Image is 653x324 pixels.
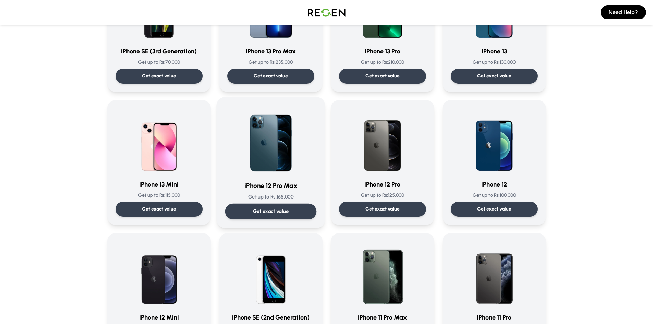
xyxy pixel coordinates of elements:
h3: iPhone 12 Pro [339,180,426,189]
img: iPhone 11 Pro [461,241,527,307]
h3: iPhone 11 Pro Max [339,313,426,322]
p: Get up to Rs: 125,000 [339,192,426,199]
p: Get up to Rs: 165,000 [225,193,316,201]
img: iPhone 12 [461,108,527,174]
img: iPhone 12 Pro Max [236,106,305,175]
img: iPhone 13 Mini [126,108,192,174]
p: Get exact value [365,206,400,213]
p: Get exact value [365,73,400,80]
p: Get up to Rs: 70,000 [116,59,203,66]
p: Get exact value [477,73,511,80]
h3: iPhone SE (3rd Generation) [116,47,203,56]
h3: iPhone 13 Pro Max [227,47,314,56]
img: iPhone 12 Mini [126,241,192,307]
p: Get up to Rs: 115,000 [116,192,203,199]
p: Get up to Rs: 130,000 [451,59,538,66]
button: Need Help? [601,5,646,19]
h3: iPhone 12 Pro Max [225,181,316,191]
p: Get exact value [142,73,176,80]
h3: iPhone 13 Mini [116,180,203,189]
img: iPhone SE (2nd Generation) [238,241,304,307]
p: Get exact value [142,206,176,213]
img: Logo [303,3,351,22]
h3: iPhone 12 [451,180,538,189]
p: Get up to Rs: 210,000 [339,59,426,66]
p: Get exact value [477,206,511,213]
h3: iPhone 13 Pro [339,47,426,56]
p: Get up to Rs: 100,000 [451,192,538,199]
p: Get up to Rs: 235,000 [227,59,314,66]
img: iPhone 12 Pro [350,108,415,174]
h3: iPhone 12 Mini [116,313,203,322]
p: Get exact value [253,208,289,215]
img: iPhone 11 Pro Max [350,241,415,307]
h3: iPhone 13 [451,47,538,56]
p: Get exact value [254,73,288,80]
h3: iPhone 11 Pro [451,313,538,322]
h3: iPhone SE (2nd Generation) [227,313,314,322]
